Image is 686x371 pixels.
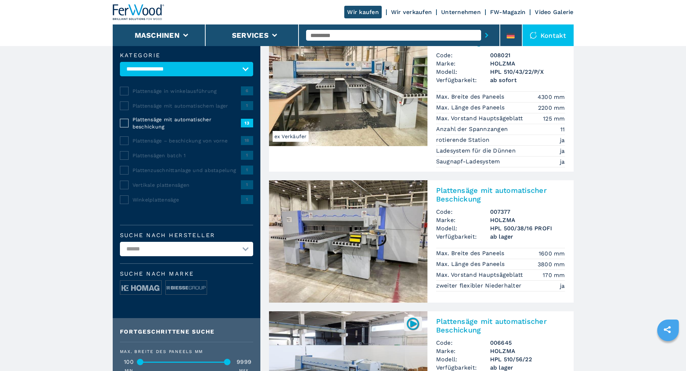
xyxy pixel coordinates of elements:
button: Maschinen [135,31,180,40]
em: ja [560,158,565,166]
h3: HOLZMA [490,347,565,355]
a: Video Galerie [535,9,573,15]
div: 9999 [235,359,253,365]
p: Max. Breite des Paneels [436,93,506,101]
em: 11 [560,125,565,134]
em: 170 mm [543,271,565,279]
span: Plattensägen batch 1 [133,152,241,159]
span: Marke: [436,216,490,224]
h2: Plattensäge mit automatischer Beschickung [436,186,565,203]
span: 18 [241,136,253,145]
em: 125 mm [543,114,565,123]
div: Max. Breite des Paneels mm [120,349,253,354]
span: 13 [241,119,253,127]
p: Ladesystem für die Dünnen [436,147,518,155]
span: 6 [241,86,253,95]
span: Modell: [436,68,490,76]
span: Verfügbarkeit: [436,76,490,84]
span: Winkelplattensäge [133,196,241,203]
p: rotierende Station [436,136,492,144]
span: 1 [241,195,253,204]
div: Kontakt [523,24,574,46]
span: Code: [436,208,490,216]
span: Marke: [436,347,490,355]
a: Wir kaufen [344,6,382,18]
span: Plattensäge mit automatischem lager [133,102,241,109]
a: Unternehmen [441,9,481,15]
h3: HPL 510/56/22 [490,355,565,363]
div: Fortgeschrittene Suche [120,329,253,335]
span: Plattensäge in winkelausführung [133,87,241,95]
span: Marke: [436,59,490,68]
p: Max. Vorstand Hauptsägeblatt [436,271,525,279]
p: Anzahl der Spannzangen [436,125,510,133]
a: Plattensäge mit automatischer Beschickung HOLZMA HPL 500/38/16 PROFIPlattensäge mit automatischer... [269,180,574,303]
span: Suche nach Marke [120,271,253,277]
em: 2200 mm [538,104,565,112]
span: Plattenzuschnittanlage und abstapelung [133,167,241,174]
span: ab lager [490,232,565,241]
em: 3800 mm [538,260,565,268]
p: zweiter flexibler Niederhalter [436,282,524,290]
em: 4300 mm [538,93,565,101]
em: ja [560,147,565,155]
label: Kategorie [120,53,253,58]
span: Code: [436,51,490,59]
button: Services [232,31,269,40]
a: Wir verkaufen [391,9,432,15]
img: Ferwood [113,4,165,20]
span: Modell: [436,224,490,232]
h3: 008021 [490,51,565,59]
h3: 006645 [490,339,565,347]
h3: HOLZMA [490,216,565,224]
span: Verfügbarkeit: [436,232,490,241]
p: Saugnapf-Ladesystem [436,158,502,166]
a: Plattensäge mit automatischer Beschickung HOLZMA HPL 510/43/22/P/Xex VerkäuferPlattensäge mit aut... [269,24,574,172]
span: Code: [436,339,490,347]
h3: HOLZMA [490,59,565,68]
img: 006645 [406,317,420,331]
span: Modell: [436,355,490,363]
div: 100 [120,359,138,365]
span: ex Verkäufer [273,131,309,142]
h2: Plattensäge mit automatischer Beschickung [436,317,565,334]
label: Suche nach Hersteller [120,232,253,238]
a: FW-Magazin [490,9,526,15]
iframe: Chat [655,339,681,366]
h3: 007377 [490,208,565,216]
p: Max. Vorstand Hauptsägeblatt [436,114,525,122]
em: ja [560,136,565,144]
p: Max. Breite des Paneels [436,249,506,257]
span: Plattensäge mit automatischer beschickung [133,116,241,130]
a: sharethis [658,321,676,339]
span: 1 [241,180,253,189]
p: Max. Länge des Paneels [436,104,507,112]
img: image [166,281,207,295]
img: Plattensäge mit automatischer Beschickung HOLZMA HPL 510/43/22/P/X [269,24,427,146]
span: 1 [241,151,253,159]
em: 1600 mm [539,249,565,258]
img: image [120,281,161,295]
span: ab sofort [490,76,565,84]
span: 1 [241,101,253,110]
h3: HPL 500/38/16 PROFI [490,224,565,232]
span: 1 [241,166,253,174]
span: Plattensäge – beschickung von vorne [133,137,241,144]
span: Vertikale plattensägen [133,181,241,189]
p: Max. Länge des Paneels [436,260,507,268]
h3: HPL 510/43/22/P/X [490,68,565,76]
button: submit-button [481,27,492,44]
img: Plattensäge mit automatischer Beschickung HOLZMA HPL 500/38/16 PROFI [269,180,427,303]
em: ja [560,282,565,290]
img: Kontakt [530,32,537,39]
